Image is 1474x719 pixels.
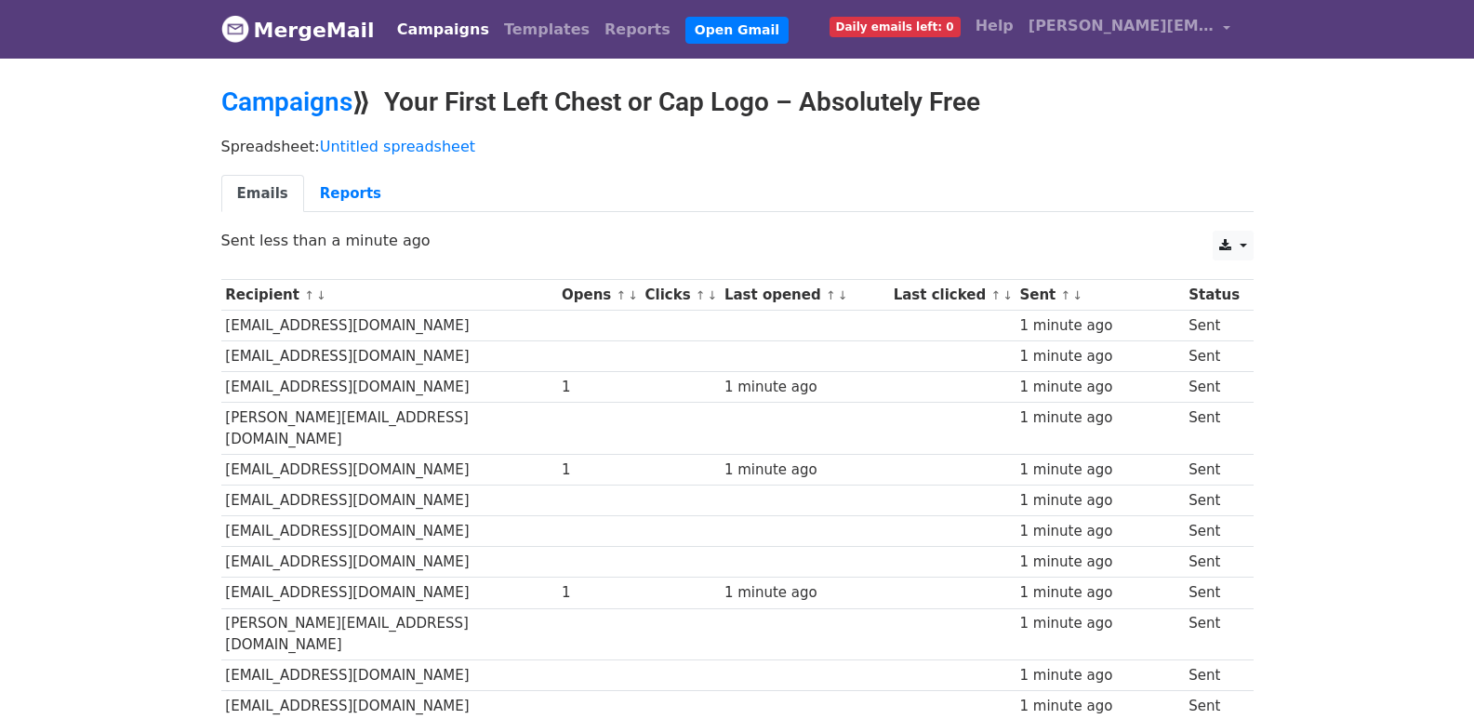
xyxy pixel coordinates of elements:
[221,547,558,578] td: [EMAIL_ADDRESS][DOMAIN_NAME]
[562,582,636,604] div: 1
[641,280,720,311] th: Clicks
[1019,696,1179,717] div: 1 minute ago
[822,7,968,45] a: Daily emails left: 0
[1003,288,1013,302] a: ↓
[696,288,706,302] a: ↑
[221,486,558,516] td: [EMAIL_ADDRESS][DOMAIN_NAME]
[1061,288,1071,302] a: ↑
[1016,280,1185,311] th: Sent
[221,578,558,608] td: [EMAIL_ADDRESS][DOMAIN_NAME]
[562,459,636,481] div: 1
[1019,582,1179,604] div: 1 minute ago
[221,372,558,403] td: [EMAIL_ADDRESS][DOMAIN_NAME]
[221,231,1254,250] p: Sent less than a minute ago
[221,137,1254,156] p: Spreadsheet:
[1019,315,1179,337] div: 1 minute ago
[724,459,884,481] div: 1 minute ago
[990,288,1001,302] a: ↑
[685,17,789,44] a: Open Gmail
[221,660,558,691] td: [EMAIL_ADDRESS][DOMAIN_NAME]
[1019,521,1179,542] div: 1 minute ago
[221,10,375,49] a: MergeMail
[221,87,1254,118] h2: ⟫ Your First Left Chest or Cap Logo – Absolutely Free
[304,175,397,213] a: Reports
[830,17,961,37] span: Daily emails left: 0
[1184,578,1243,608] td: Sent
[724,582,884,604] div: 1 minute ago
[628,288,638,302] a: ↓
[1019,346,1179,367] div: 1 minute ago
[320,138,475,155] a: Untitled spreadsheet
[1019,459,1179,481] div: 1 minute ago
[616,288,626,302] a: ↑
[221,175,304,213] a: Emails
[838,288,848,302] a: ↓
[1029,15,1215,37] span: [PERSON_NAME][EMAIL_ADDRESS][DOMAIN_NAME]
[497,11,597,48] a: Templates
[720,280,889,311] th: Last opened
[221,403,558,455] td: [PERSON_NAME][EMAIL_ADDRESS][DOMAIN_NAME]
[1019,665,1179,686] div: 1 minute ago
[1184,372,1243,403] td: Sent
[221,87,352,117] a: Campaigns
[1021,7,1239,51] a: [PERSON_NAME][EMAIL_ADDRESS][DOMAIN_NAME]
[221,516,558,547] td: [EMAIL_ADDRESS][DOMAIN_NAME]
[221,341,558,372] td: [EMAIL_ADDRESS][DOMAIN_NAME]
[221,311,558,341] td: [EMAIL_ADDRESS][DOMAIN_NAME]
[597,11,678,48] a: Reports
[221,280,558,311] th: Recipient
[1019,490,1179,512] div: 1 minute ago
[221,608,558,660] td: [PERSON_NAME][EMAIL_ADDRESS][DOMAIN_NAME]
[1184,403,1243,455] td: Sent
[1019,407,1179,429] div: 1 minute ago
[889,280,1016,311] th: Last clicked
[1184,455,1243,486] td: Sent
[1184,341,1243,372] td: Sent
[1184,280,1243,311] th: Status
[557,280,641,311] th: Opens
[221,15,249,43] img: MergeMail logo
[1184,547,1243,578] td: Sent
[1184,608,1243,660] td: Sent
[1184,516,1243,547] td: Sent
[1019,613,1179,634] div: 1 minute ago
[1184,660,1243,691] td: Sent
[708,288,718,302] a: ↓
[304,288,314,302] a: ↑
[316,288,326,302] a: ↓
[562,377,636,398] div: 1
[1072,288,1082,302] a: ↓
[390,11,497,48] a: Campaigns
[1184,486,1243,516] td: Sent
[724,377,884,398] div: 1 minute ago
[826,288,836,302] a: ↑
[968,7,1021,45] a: Help
[1184,311,1243,341] td: Sent
[221,455,558,486] td: [EMAIL_ADDRESS][DOMAIN_NAME]
[1019,377,1179,398] div: 1 minute ago
[1019,552,1179,573] div: 1 minute ago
